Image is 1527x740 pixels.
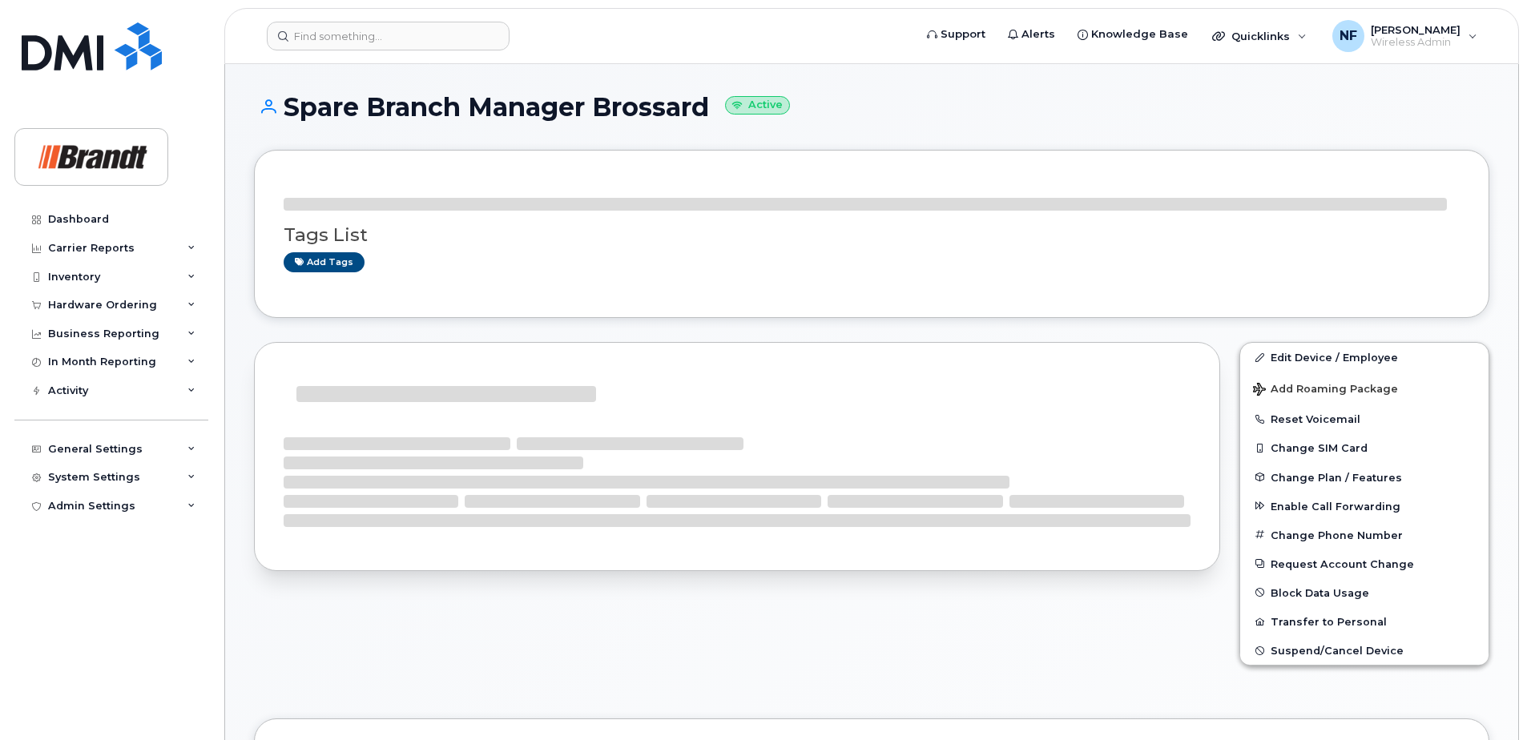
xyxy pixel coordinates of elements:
[1240,549,1489,578] button: Request Account Change
[1271,471,1402,483] span: Change Plan / Features
[1240,607,1489,636] button: Transfer to Personal
[1271,500,1400,512] span: Enable Call Forwarding
[1240,492,1489,521] button: Enable Call Forwarding
[1240,372,1489,404] button: Add Roaming Package
[1240,521,1489,549] button: Change Phone Number
[254,93,1489,121] h1: Spare Branch Manager Brossard
[1240,463,1489,492] button: Change Plan / Features
[1240,636,1489,665] button: Suspend/Cancel Device
[1253,383,1398,398] span: Add Roaming Package
[284,252,365,272] a: Add tags
[284,225,1460,245] h3: Tags List
[1240,433,1489,462] button: Change SIM Card
[1240,578,1489,607] button: Block Data Usage
[1240,404,1489,433] button: Reset Voicemail
[1271,645,1404,657] span: Suspend/Cancel Device
[725,96,790,115] small: Active
[1240,343,1489,372] a: Edit Device / Employee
